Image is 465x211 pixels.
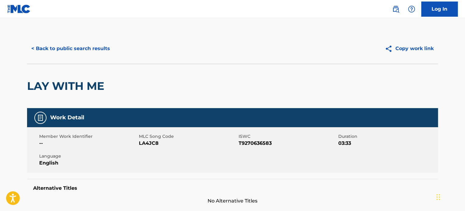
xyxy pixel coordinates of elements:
span: 03:33 [338,140,436,147]
span: MLC Song Code [139,133,237,140]
span: English [39,159,137,167]
span: ISWC [239,133,337,140]
h5: Work Detail [50,114,84,121]
a: Log In [421,2,458,17]
span: T9270636583 [239,140,337,147]
span: LA4JC8 [139,140,237,147]
span: No Alternative Titles [27,197,438,205]
button: < Back to public search results [27,41,114,56]
h5: Alternative Titles [33,185,432,191]
h2: LAY WITH ME [27,79,107,93]
img: Work Detail [37,114,44,121]
div: Help [405,3,418,15]
div: Drag [436,188,440,206]
img: search [392,5,399,13]
span: -- [39,140,137,147]
span: Member Work Identifier [39,133,137,140]
a: Public Search [390,3,402,15]
span: Language [39,153,137,159]
span: Duration [338,133,436,140]
img: Copy work link [385,45,395,53]
button: Copy work link [381,41,438,56]
img: help [408,5,415,13]
img: MLC Logo [7,5,31,13]
iframe: Chat Widget [435,182,465,211]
